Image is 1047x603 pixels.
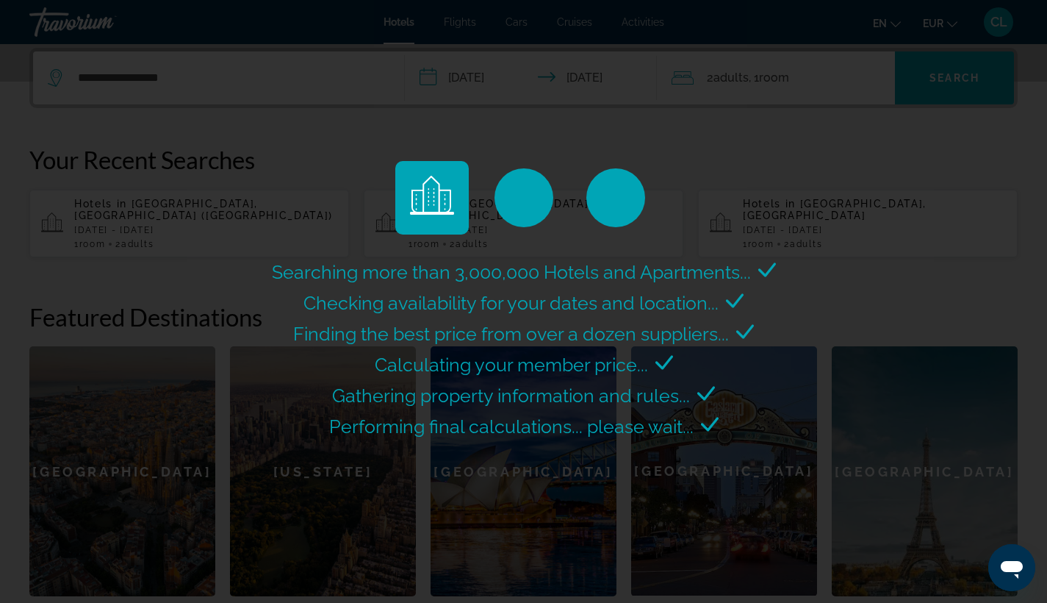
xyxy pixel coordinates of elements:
[329,415,694,438] span: Performing final calculations... please wait...
[293,323,729,345] span: Finding the best price from over a dozen suppliers...
[988,544,1035,591] iframe: Bouton de lancement de la fenêtre de messagerie
[303,292,719,314] span: Checking availability for your dates and location...
[332,385,690,407] span: Gathering property information and rules...
[375,354,648,376] span: Calculating your member price...
[272,261,751,283] span: Searching more than 3,000,000 Hotels and Apartments...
